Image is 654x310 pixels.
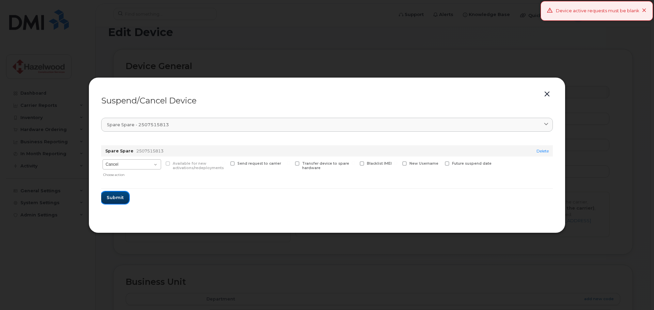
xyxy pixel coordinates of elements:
span: Send request to carrier [237,161,281,166]
span: Available for new activations/redeployments [173,161,224,170]
span: New Username [409,161,438,166]
input: Blacklist IMEI [352,161,355,165]
a: Spare Spare - 2507515813 [101,118,553,132]
input: Available for new activations/redeployments [157,161,161,165]
div: Choose action [103,170,161,177]
input: New Username [394,161,398,165]
button: Submit [101,192,129,204]
div: Device active requests must be blank [556,7,639,14]
input: Send request to carrier [222,161,225,165]
span: Blacklist IMEI [367,161,392,166]
span: Submit [107,194,124,201]
span: Future suspend date [452,161,492,166]
input: Transfer device to spare hardware [287,161,290,165]
strong: Spare Spare [105,148,134,153]
div: Suspend/Cancel Device [101,97,553,105]
span: 2507515813 [136,148,163,153]
span: Transfer device to spare hardware [302,161,349,170]
span: Spare Spare - 2507515813 [107,121,169,128]
input: Future suspend date [437,161,440,165]
a: Delete [536,148,549,153]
